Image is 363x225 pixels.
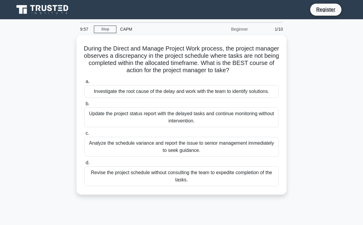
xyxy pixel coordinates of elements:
div: 9:57 [76,23,94,35]
h5: During the Direct and Manage Project Work process, the project manager observes a discrepancy in ... [84,45,279,74]
div: Beginner [199,23,251,35]
span: b. [85,101,89,106]
div: Investigate the root cause of the delay and work with the team to identify solutions. [84,85,279,98]
div: Update the project status report with the delayed tasks and continue monitoring without intervent... [84,107,279,127]
div: 1/10 [251,23,286,35]
span: c. [85,131,89,136]
div: CAPM [116,23,199,35]
a: Register [313,6,339,13]
a: Stop [94,26,116,33]
div: Analyze the schedule variance and report the issue to senior management immediately to seek guida... [84,137,279,157]
span: a. [85,79,89,84]
span: d. [85,160,89,165]
div: Revise the project schedule without consulting the team to expedite completion of the tasks. [84,166,279,186]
